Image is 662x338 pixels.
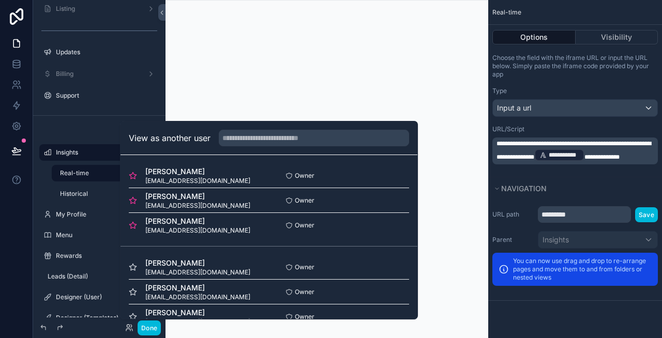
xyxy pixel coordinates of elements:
[295,263,314,271] span: Owner
[145,177,250,185] span: [EMAIL_ADDRESS][DOMAIN_NAME]
[538,231,658,249] button: Insights
[145,308,250,318] span: [PERSON_NAME]
[492,30,576,44] button: Options
[295,172,314,180] span: Owner
[60,190,153,198] label: Historical
[138,320,161,335] button: Done
[145,202,250,210] span: [EMAIL_ADDRESS][DOMAIN_NAME]
[56,148,139,157] label: Insights
[492,137,658,164] div: scrollable content
[295,221,314,229] span: Owner
[145,293,250,301] span: [EMAIL_ADDRESS][DOMAIN_NAME]
[145,226,250,235] span: [EMAIL_ADDRESS][DOMAIN_NAME]
[145,283,250,293] span: [PERSON_NAME]
[60,169,153,177] label: Real-time
[37,145,155,160] button: Hidden pages
[56,252,153,260] label: Rewards
[56,70,139,78] label: Billing
[492,54,658,79] p: Choose the field with the iframe URL or input the URL below. Simply paste the iframe code provide...
[56,48,153,56] label: Updates
[492,8,521,17] span: Real-time
[48,272,153,281] label: Leads (Detail)
[129,132,210,144] h2: View as another user
[56,293,153,301] label: Designer (User)
[56,5,139,13] label: Listing
[513,257,652,282] p: You can now use drag and drop to re-arrange pages and move them to and from folders or nested views
[501,184,547,193] span: Navigation
[56,314,153,322] label: Designer (Templates)
[295,196,314,205] span: Owner
[492,236,534,244] label: Parent
[492,181,652,196] button: Navigation
[295,313,314,321] span: Owner
[145,191,250,202] span: [PERSON_NAME]
[56,91,153,100] label: Support
[56,231,139,239] label: Menu
[492,125,524,133] label: URL/Script
[576,30,658,44] button: Visibility
[56,210,153,219] label: My Profile
[145,166,250,177] span: [PERSON_NAME]
[295,288,314,296] span: Owner
[492,210,534,219] label: URL path
[145,258,250,268] span: [PERSON_NAME]
[635,207,658,222] button: Save
[492,87,507,95] label: Type
[492,99,658,117] button: Input a url
[145,318,250,326] span: [EMAIL_ADDRESS][DOMAIN_NAME]
[497,103,531,113] span: Input a url
[145,216,250,226] span: [PERSON_NAME]
[145,268,250,276] span: [EMAIL_ADDRESS][DOMAIN_NAME]
[543,235,569,245] span: Insights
